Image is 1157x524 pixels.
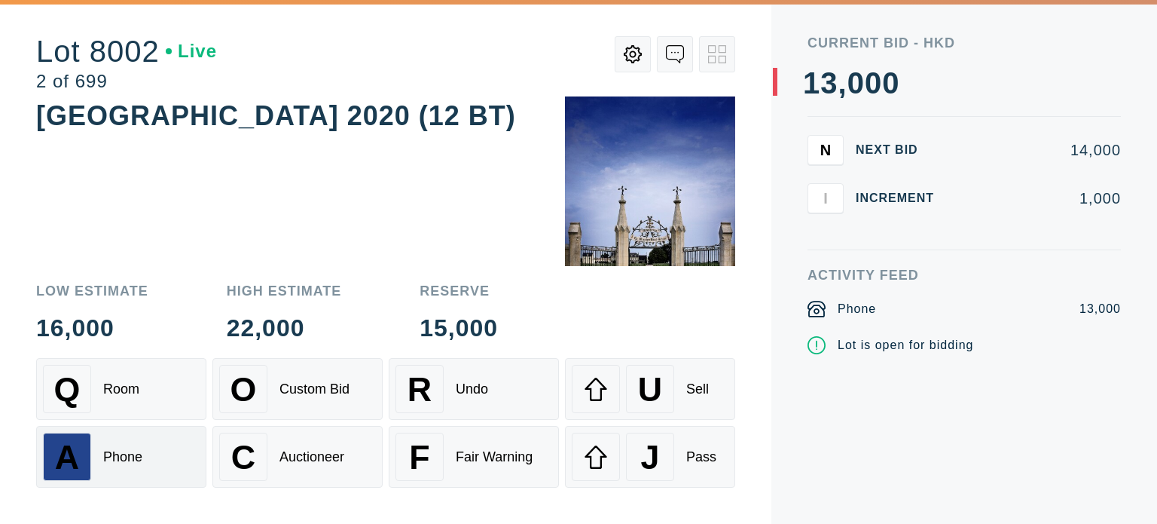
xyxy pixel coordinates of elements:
[408,370,432,409] span: R
[456,382,488,397] div: Undo
[820,141,831,158] span: N
[807,36,1121,50] div: Current Bid - HKD
[420,316,498,340] div: 15,000
[565,426,735,488] button: JPass
[389,358,559,420] button: RUndo
[565,358,735,420] button: USell
[166,42,217,60] div: Live
[36,72,217,90] div: 2 of 699
[279,382,350,397] div: Custom Bid
[1079,300,1121,318] div: 13,000
[456,449,533,465] div: Fair Warning
[847,68,865,98] div: 0
[640,438,659,477] span: J
[856,192,946,204] div: Increment
[212,358,383,420] button: OCustom Bid
[36,284,148,298] div: Low Estimate
[638,370,662,409] span: U
[958,191,1121,206] div: 1,000
[803,68,820,98] div: 1
[36,100,516,131] div: [GEOGRAPHIC_DATA] 2020 (12 BT)
[958,142,1121,158] div: 14,000
[882,68,899,98] div: 0
[36,426,206,488] button: APhone
[212,426,383,488] button: CAuctioneer
[686,449,716,465] div: Pass
[54,370,81,409] span: Q
[103,449,142,465] div: Phone
[231,438,255,477] span: C
[856,144,946,156] div: Next Bid
[36,36,217,66] div: Lot 8002
[838,336,973,354] div: Lot is open for bidding
[36,358,206,420] button: QRoom
[807,183,844,213] button: I
[103,382,139,397] div: Room
[279,449,344,465] div: Auctioneer
[807,268,1121,282] div: Activity Feed
[409,438,429,477] span: F
[823,189,828,207] span: I
[389,426,559,488] button: FFair Warning
[865,68,882,98] div: 0
[227,284,342,298] div: High Estimate
[420,284,498,298] div: Reserve
[820,68,838,98] div: 3
[686,382,709,397] div: Sell
[807,135,844,165] button: N
[838,300,876,318] div: Phone
[227,316,342,340] div: 22,000
[838,68,847,369] div: ,
[230,370,257,409] span: O
[36,316,148,340] div: 16,000
[55,438,79,477] span: A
